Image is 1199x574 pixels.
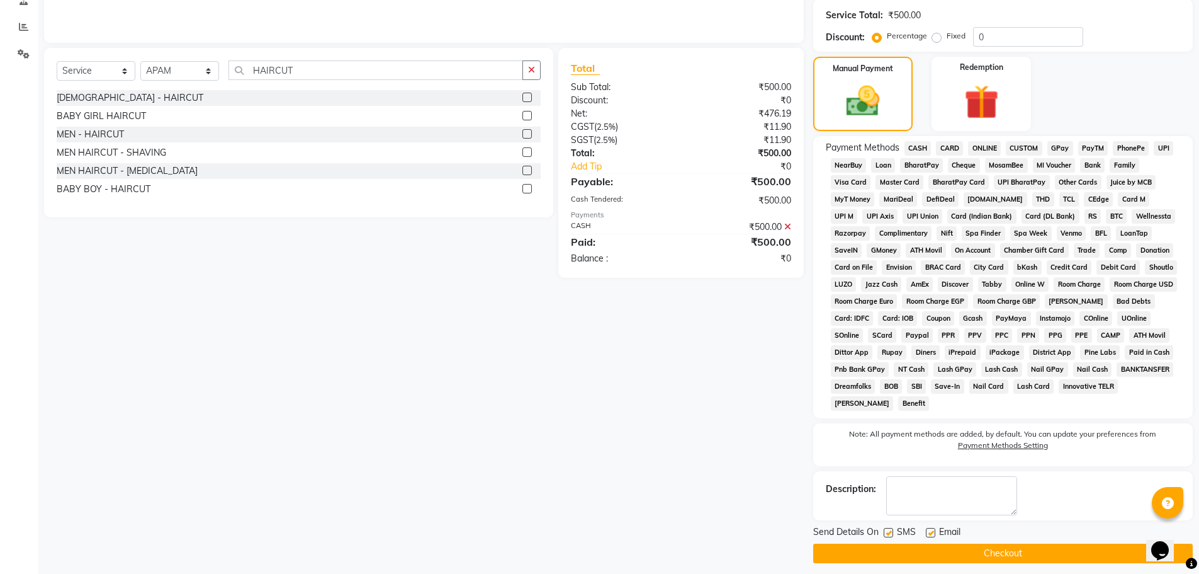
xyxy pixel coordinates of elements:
[228,60,523,80] input: Search or Scan
[1080,158,1105,173] span: Bank
[871,158,895,173] span: Loan
[826,428,1180,456] label: Note: All payment methods are added, by default. You can update your preferences from
[561,107,681,120] div: Net:
[561,221,681,234] div: CASH
[959,311,987,326] span: Gcash
[813,544,1193,563] button: Checkout
[970,260,1008,275] span: City Card
[831,294,898,309] span: Room Charge Euro
[861,277,901,292] span: Jazz Cash
[882,260,916,275] span: Envision
[681,94,801,107] div: ₹0
[939,525,960,541] span: Email
[931,379,964,394] span: Save-In
[1080,345,1120,360] span: Pine Labs
[921,260,965,275] span: BRAC Card
[994,175,1050,190] span: UPI BharatPay
[561,160,701,173] a: Add Tip
[1073,362,1112,377] span: Nail Cash
[57,146,166,159] div: MEN HAIRCUT - SHAVING
[928,175,989,190] span: BharatPay Card
[1047,141,1073,156] span: GPay
[945,345,981,360] span: iPrepaid
[947,209,1016,224] span: Card (Indian Bank)
[1129,328,1169,343] span: ATH Movil
[1117,311,1151,326] span: UOnline
[1132,209,1175,224] span: Wellnessta
[831,311,874,326] span: Card: IDFC
[571,121,594,132] span: CGST
[1074,243,1100,258] span: Trade
[900,158,943,173] span: BharatPay
[867,243,901,258] span: GMoney
[1117,362,1173,377] span: BANKTANSFER
[701,160,801,173] div: ₹0
[1027,362,1068,377] span: Nail GPay
[1105,243,1131,258] span: Comp
[831,175,871,190] span: Visa Card
[57,128,124,141] div: MEN - HAIRCUT
[831,260,877,275] span: Card on File
[681,194,801,207] div: ₹500.00
[1000,243,1069,258] span: Chamber Gift Card
[981,362,1022,377] span: Lash Cash
[561,134,681,147] div: ( )
[958,440,1048,451] label: Payment Methods Setting
[906,277,933,292] span: AmEx
[1113,294,1155,309] span: Bad Debts
[962,226,1005,241] span: Spa Finder
[1059,379,1118,394] span: Innovative TELR
[903,209,942,224] span: UPI Union
[933,362,976,377] span: Lash GPay
[561,81,681,94] div: Sub Total:
[964,192,1027,207] span: [DOMAIN_NAME]
[57,110,146,123] div: BABY GIRL HAIRCUT
[978,277,1006,292] span: Tabby
[1045,294,1108,309] span: [PERSON_NAME]
[596,135,615,145] span: 2.5%
[1091,226,1111,241] span: BFL
[922,311,954,326] span: Coupon
[901,328,933,343] span: Paypal
[681,174,801,189] div: ₹500.00
[948,158,980,173] span: Cheque
[831,396,894,411] span: [PERSON_NAME]
[681,147,801,160] div: ₹500.00
[831,226,870,241] span: Razorpay
[831,345,873,360] span: Dittor App
[681,252,801,265] div: ₹0
[1097,328,1125,343] span: CAMP
[57,183,150,196] div: BABY BOY - HAIRCUT
[964,328,986,343] span: PPV
[986,345,1024,360] span: iPackage
[831,243,862,258] span: SaveIN
[561,94,681,107] div: Discount:
[831,277,857,292] span: LUZO
[1145,260,1177,275] span: Shoutlo
[906,243,946,258] span: ATH Movil
[938,328,959,343] span: PPR
[1057,226,1086,241] span: Venmo
[888,9,921,22] div: ₹500.00
[877,345,906,360] span: Rupay
[1022,209,1079,224] span: Card (DL Bank)
[1125,345,1173,360] span: Paid in Cash
[937,226,957,241] span: Nift
[826,31,865,44] div: Discount:
[681,134,801,147] div: ₹11.90
[831,379,875,394] span: Dreamfolks
[1154,141,1173,156] span: UPI
[1078,141,1108,156] span: PayTM
[938,277,973,292] span: Discover
[862,209,898,224] span: UPI Axis
[968,141,1001,156] span: ONLINE
[875,175,923,190] span: Master Card
[991,328,1013,343] span: PPC
[836,82,890,120] img: _cash.svg
[894,362,928,377] span: NT Cash
[1006,141,1042,156] span: CUSTOM
[897,525,916,541] span: SMS
[1146,524,1186,561] iframe: chat widget
[1136,243,1173,258] span: Donation
[880,379,902,394] span: BOB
